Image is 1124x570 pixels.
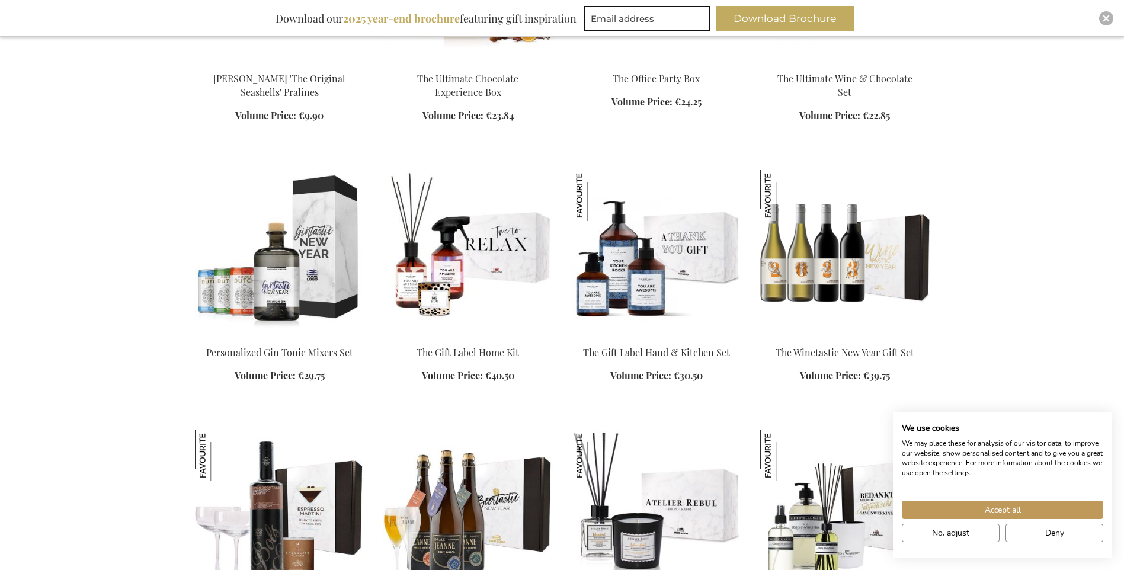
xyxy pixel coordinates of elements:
a: Volume Price: €24.25 [611,95,702,109]
a: Volume Price: €9.90 [235,109,324,123]
span: Volume Price: [422,109,483,121]
img: The Gift Label Hand & Kitchen Set [572,170,741,336]
span: €23.84 [486,109,514,121]
span: €24.25 [675,95,702,108]
button: Download Brochure [716,6,854,31]
span: €22.85 [863,109,890,121]
a: Beer Apéro Gift Box [195,331,364,342]
button: Adjust cookie preferences [902,524,1000,542]
img: The Gift Label Hand & Kitchen Set [572,170,623,221]
a: The Ultimate Chocolate Experience Box [417,72,518,98]
h2: We use cookies [902,423,1103,434]
a: Volume Price: €39.75 [800,369,890,383]
a: The Winetastic New Year Gift Set [776,346,914,358]
img: The Ultimate Marie-Stella-Maris Fragrance Set [760,430,811,481]
img: Beer Apéro Gift Box [195,170,364,336]
span: Accept all [985,504,1021,516]
span: Volume Price: [611,95,673,108]
span: Volume Price: [800,369,861,382]
img: The Gift Label Home Kit [383,170,553,336]
span: €9.90 [299,109,324,121]
a: The Ultimate Chocolate Experience Box [383,57,553,69]
img: The Winetastic New Year Gift Set [760,170,811,221]
img: Bols Ready To Serve Martini Espresso [195,430,246,481]
a: Beer Apéro Gift Box [760,57,930,69]
a: Volume Price: €22.85 [799,109,890,123]
span: No, adjust [932,527,969,539]
span: Volume Price: [422,369,483,382]
span: €30.50 [674,369,703,382]
img: Close [1103,15,1110,22]
a: The Ultimate Wine & Chocolate Set [777,72,912,98]
span: €29.75 [298,369,325,382]
form: marketing offers and promotions [584,6,713,34]
img: Atelier Rebul Istanbul Home Kit [572,430,623,481]
p: We may place these for analysis of our visitor data, to improve our website, show personalised co... [902,438,1103,478]
a: [PERSON_NAME] 'The Original Seashells' Pralines [213,72,345,98]
a: The Gift Label Hand & Kitchen Set The Gift Label Hand & Kitchen Set [572,331,741,342]
span: €40.50 [485,369,514,382]
a: The Office Party Box [613,72,700,85]
span: Volume Price: [610,369,671,382]
a: Volume Price: €30.50 [610,369,703,383]
span: Volume Price: [235,369,296,382]
span: Volume Price: [235,109,296,121]
button: Accept all cookies [902,501,1103,519]
a: The Gift Label Home Kit [383,331,553,342]
div: Close [1099,11,1113,25]
span: Volume Price: [799,109,860,121]
input: Email address [584,6,710,31]
b: 2025 year-end brochure [343,11,460,25]
a: The Office Party Box [572,57,741,69]
a: Beer Apéro Gift Box The Winetastic New Year Gift Set [760,331,930,342]
span: €39.75 [863,369,890,382]
a: Volume Price: €40.50 [422,369,514,383]
a: Volume Price: €29.75 [235,369,325,383]
img: Beer Apéro Gift Box [760,170,930,336]
span: Deny [1045,527,1064,539]
a: The Gift Label Hand & Kitchen Set [583,346,730,358]
button: Deny all cookies [1005,524,1103,542]
a: Guylian 'The Original Seashells' Pralines [195,57,364,69]
div: Download our featuring gift inspiration [270,6,582,31]
a: Volume Price: €23.84 [422,109,514,123]
a: The Gift Label Home Kit [417,346,519,358]
a: Personalized Gin Tonic Mixers Set [206,346,353,358]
